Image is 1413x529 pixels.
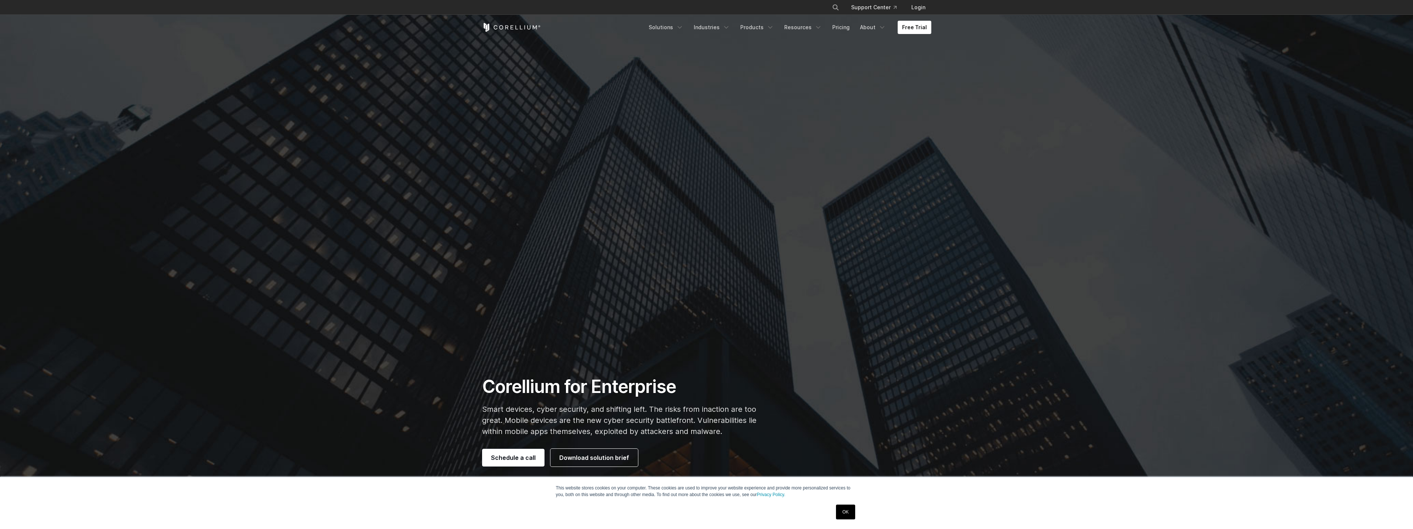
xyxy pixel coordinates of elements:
a: Corellium Home [482,23,541,32]
a: Free Trial [898,21,931,34]
p: Smart devices, cyber security, and shifting left. The risks from inaction are too great. Mobile d... [482,404,777,437]
a: Products [736,21,778,34]
a: Solutions [644,21,688,34]
a: OK [836,505,855,519]
span: Schedule a call [491,453,536,462]
a: About [856,21,890,34]
a: Resources [780,21,826,34]
a: Schedule a call [482,449,545,467]
button: Search [829,1,842,14]
a: Privacy Policy. [757,492,785,497]
div: Navigation Menu [644,21,931,34]
p: This website stores cookies on your computer. These cookies are used to improve your website expe... [556,485,857,498]
h1: Corellium for Enterprise [482,376,777,398]
a: Pricing [828,21,854,34]
a: Login [905,1,931,14]
a: Download solution brief [550,449,638,467]
a: Industries [689,21,734,34]
a: Support Center [845,1,902,14]
div: Navigation Menu [823,1,931,14]
span: Download solution brief [559,453,629,462]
